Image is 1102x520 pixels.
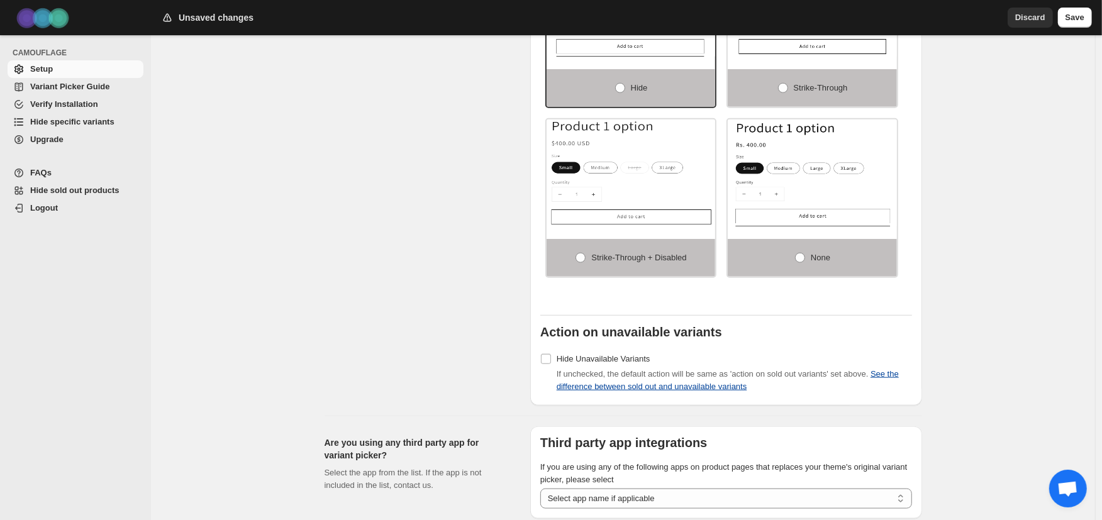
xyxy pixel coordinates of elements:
a: Variant Picker Guide [8,78,143,96]
a: Upgrade [8,131,143,148]
a: Setup [8,60,143,78]
span: Discard [1015,11,1045,24]
span: Strike-through [794,83,848,92]
h2: Unsaved changes [179,11,253,24]
a: FAQs [8,164,143,182]
button: Discard [1008,8,1053,28]
span: Hide Unavailable Variants [557,354,650,363]
span: Hide [631,83,648,92]
span: If unchecked, the default action will be same as 'action on sold out variants' set above. [557,369,899,391]
img: Strike-through + Disabled [547,119,716,226]
span: Hide specific variants [30,117,114,126]
span: Save [1066,11,1084,24]
span: If you are using any of the following apps on product pages that replaces your theme's original v... [540,462,908,484]
b: Third party app integrations [540,436,708,450]
span: Select the app from the list. If the app is not included in the list, contact us. [325,468,482,490]
span: Strike-through + Disabled [591,253,686,262]
a: Hide specific variants [8,113,143,131]
a: Verify Installation [8,96,143,113]
b: Action on unavailable variants [540,325,722,339]
span: Logout [30,203,58,213]
span: Verify Installation [30,99,98,109]
span: Hide sold out products [30,185,120,195]
span: FAQs [30,168,52,177]
span: Setup [30,64,53,74]
div: Open chat [1049,470,1087,507]
span: Upgrade [30,135,64,144]
a: Logout [8,199,143,217]
img: None [728,119,897,226]
span: Variant Picker Guide [30,82,109,91]
a: Hide sold out products [8,182,143,199]
button: Save [1058,8,1092,28]
span: None [811,253,830,262]
h2: Are you using any third party app for variant picker? [325,436,510,462]
span: CAMOUFLAGE [13,48,145,58]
